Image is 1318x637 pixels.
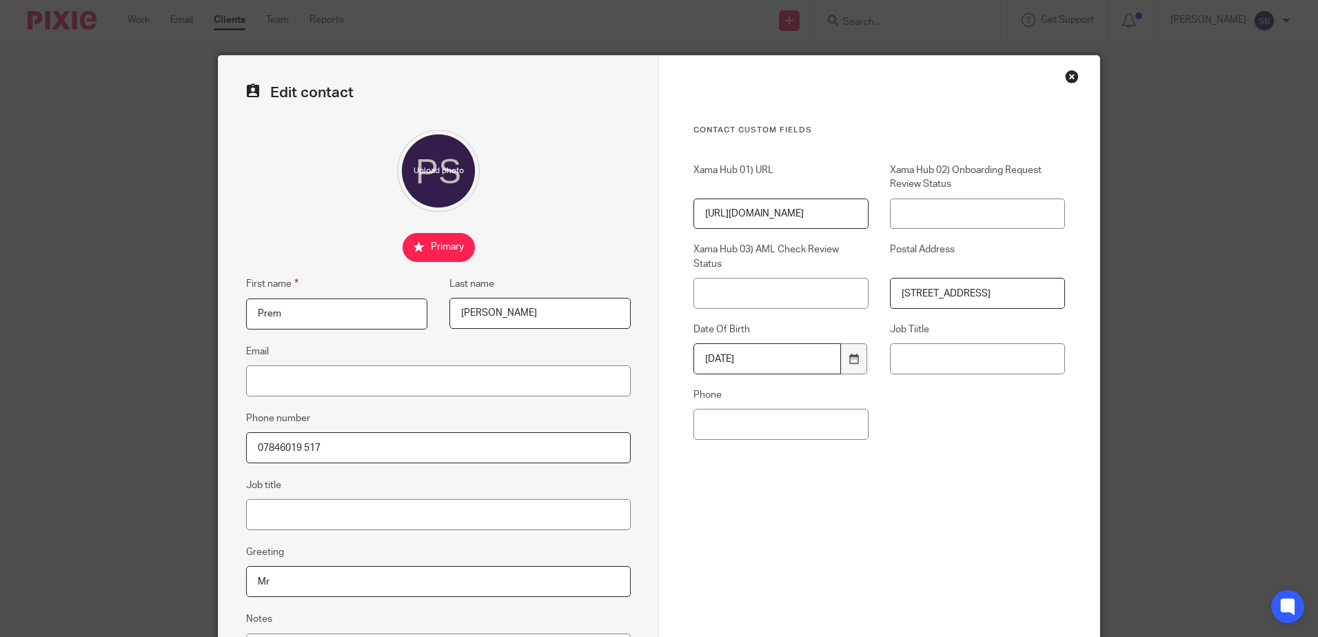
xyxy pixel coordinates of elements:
div: Close this dialog window [1065,70,1079,83]
label: Greeting [246,545,284,559]
input: e.g. Dear Mrs. Appleseed or Hi Sam [246,566,631,597]
label: Job Tiitle [890,323,1065,336]
h3: Contact Custom fields [693,125,1065,136]
label: Phone [693,388,869,402]
label: Notes [246,612,272,626]
label: Postal Address [890,243,1065,271]
label: Date Of Birth [693,323,869,336]
label: Xama Hub 02) Onboarding Request Review Status [890,163,1065,192]
label: Phone number [246,412,310,425]
label: Xama Hub 03) AML Check Review Status [693,243,869,271]
label: Job title [246,478,281,492]
label: First name [246,276,298,292]
input: YYYY-MM-DD [693,343,841,374]
label: Last name [449,277,494,291]
label: Email [246,345,269,358]
h2: Edit contact [246,83,631,102]
label: Xama Hub 01) URL [693,163,869,192]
